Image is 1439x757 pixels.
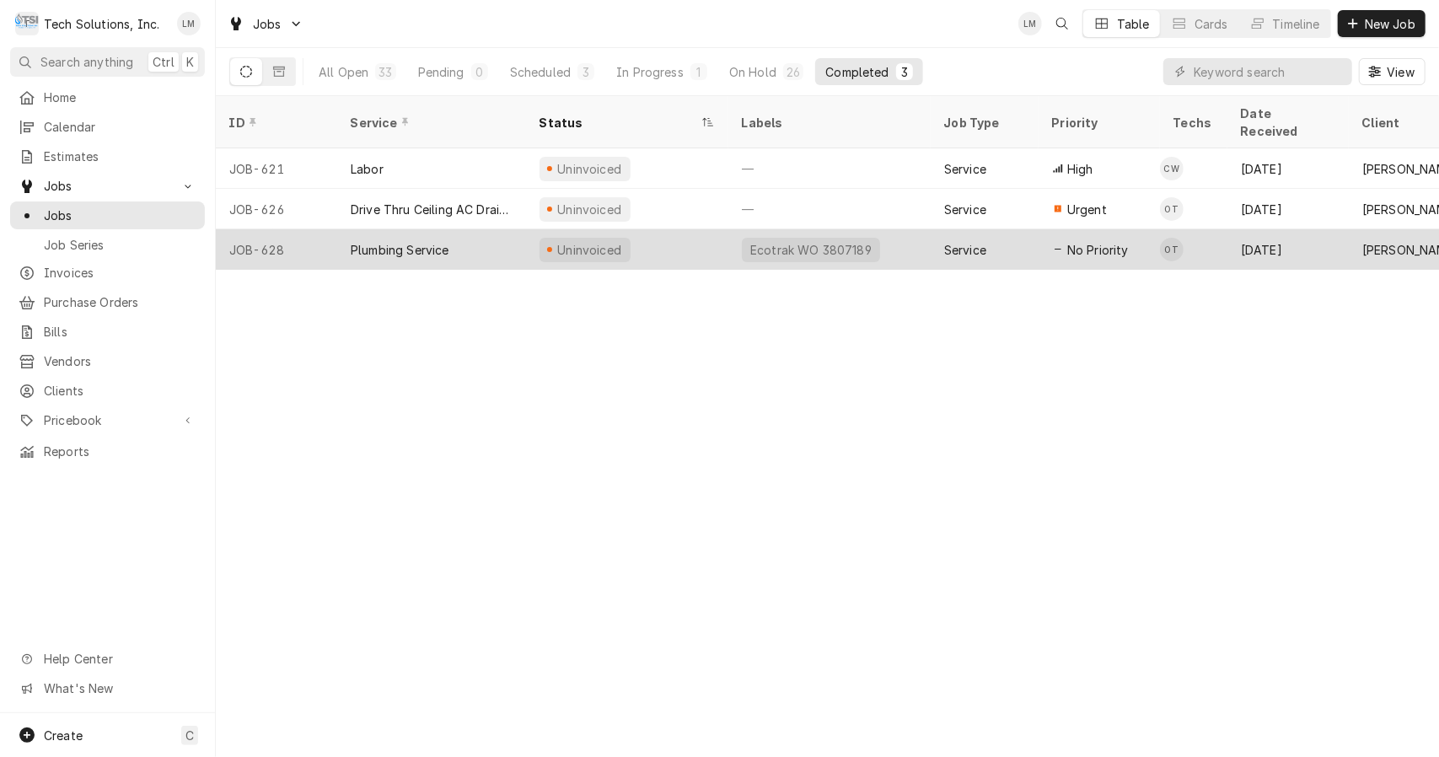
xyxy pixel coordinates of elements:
[44,728,83,743] span: Create
[1049,10,1076,37] button: Open search
[44,118,196,136] span: Calendar
[153,53,175,71] span: Ctrl
[1160,197,1184,221] div: OT
[44,177,171,195] span: Jobs
[1052,114,1143,132] div: Priority
[10,172,205,200] a: Go to Jobs
[1273,15,1320,33] div: Timeline
[899,63,910,81] div: 3
[944,160,986,178] div: Service
[1241,105,1332,140] div: Date Received
[1383,63,1418,81] span: View
[216,148,337,189] div: JOB-621
[229,114,320,132] div: ID
[319,63,368,81] div: All Open
[44,650,195,668] span: Help Center
[351,160,384,178] div: Labor
[749,241,873,259] div: Ecotrak WO 3807189
[177,12,201,35] div: Leah Meadows's Avatar
[556,160,624,178] div: Uninvoiced
[10,377,205,405] a: Clients
[825,63,889,81] div: Completed
[216,229,337,270] div: JOB-628
[10,438,205,465] a: Reports
[40,53,133,71] span: Search anything
[186,53,194,71] span: K
[10,231,205,259] a: Job Series
[44,411,171,429] span: Pricebook
[1067,201,1107,218] span: Urgent
[1117,15,1150,33] div: Table
[351,201,513,218] div: Drive Thru Ceiling AC Drainage Issue
[44,15,159,33] div: Tech Solutions, Inc.
[694,63,704,81] div: 1
[1227,229,1349,270] div: [DATE]
[1067,160,1093,178] span: High
[44,382,196,400] span: Clients
[1160,157,1184,180] div: Coleton Wallace's Avatar
[475,63,485,81] div: 0
[253,15,282,33] span: Jobs
[379,63,392,81] div: 33
[15,12,39,35] div: T
[177,12,201,35] div: LM
[581,63,591,81] div: 3
[1160,238,1184,261] div: Otis Tooley's Avatar
[10,288,205,316] a: Purchase Orders
[10,318,205,346] a: Bills
[1018,12,1042,35] div: Leah Meadows's Avatar
[729,63,776,81] div: On Hold
[44,443,196,460] span: Reports
[1359,58,1426,85] button: View
[10,674,205,702] a: Go to What's New
[1227,148,1349,189] div: [DATE]
[44,293,196,311] span: Purchase Orders
[510,63,571,81] div: Scheduled
[556,201,624,218] div: Uninvoiced
[44,207,196,224] span: Jobs
[556,241,624,259] div: Uninvoiced
[787,63,800,81] div: 26
[1160,157,1184,180] div: CW
[10,645,205,673] a: Go to Help Center
[1361,15,1419,33] span: New Job
[44,148,196,165] span: Estimates
[10,259,205,287] a: Invoices
[1160,197,1184,221] div: Otis Tooley's Avatar
[44,89,196,106] span: Home
[944,201,986,218] div: Service
[728,189,931,229] div: —
[10,113,205,141] a: Calendar
[15,12,39,35] div: Tech Solutions, Inc.'s Avatar
[221,10,310,38] a: Go to Jobs
[728,148,931,189] div: —
[1067,241,1129,259] span: No Priority
[10,406,205,434] a: Go to Pricebook
[10,142,205,170] a: Estimates
[1338,10,1426,37] button: New Job
[10,83,205,111] a: Home
[44,264,196,282] span: Invoices
[944,241,986,259] div: Service
[216,189,337,229] div: JOB-626
[10,201,205,229] a: Jobs
[44,679,195,697] span: What's New
[1173,114,1214,132] div: Techs
[742,114,917,132] div: Labels
[185,727,194,744] span: C
[10,47,205,77] button: Search anythingCtrlK
[1227,189,1349,229] div: [DATE]
[1018,12,1042,35] div: LM
[1195,15,1228,33] div: Cards
[418,63,464,81] div: Pending
[540,114,698,132] div: Status
[1194,58,1344,85] input: Keyword search
[616,63,684,81] div: In Progress
[1160,238,1184,261] div: OT
[44,352,196,370] span: Vendors
[44,236,196,254] span: Job Series
[10,347,205,375] a: Vendors
[351,241,449,259] div: Plumbing Service
[944,114,1025,132] div: Job Type
[44,323,196,341] span: Bills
